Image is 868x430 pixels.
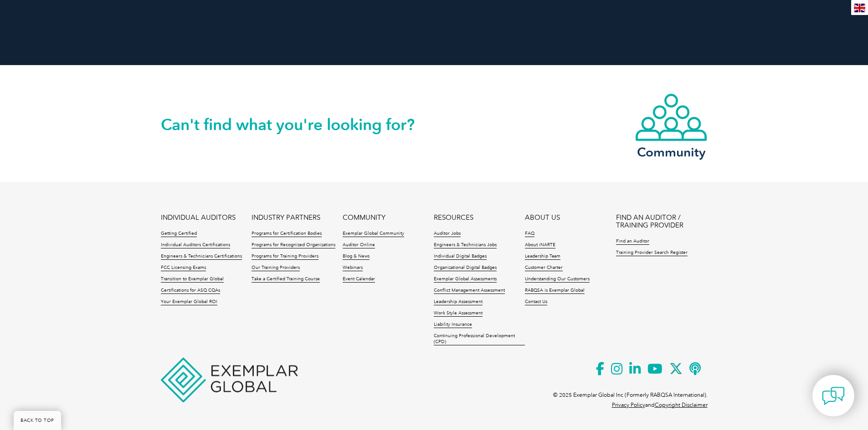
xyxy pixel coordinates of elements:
[343,253,370,260] a: Blog & News
[161,288,220,294] a: Certifications for ASQ CQAs
[252,276,320,283] a: Take a Certified Training Course
[655,402,708,408] a: Copyright Disclaimer
[612,402,645,408] a: Privacy Policy
[252,231,322,237] a: Programs for Certification Bodies
[434,265,497,271] a: Organizational Digital Badges
[822,384,845,407] img: contact-chat.png
[525,265,563,271] a: Customer Charter
[616,238,649,245] a: Find an Auditor
[161,214,236,222] a: INDIVIDUAL AUDITORS
[635,93,708,158] a: Community
[252,242,335,248] a: Programs for Recognized Organizations
[434,333,525,345] a: Continuing Professional Development (CPD)
[525,214,560,222] a: ABOUT US
[161,253,242,260] a: Engineers & Technicians Certifications
[161,231,197,237] a: Getting Certified
[434,242,497,248] a: Engineers & Technicians Jobs
[635,147,708,158] h3: Community
[343,265,363,271] a: Webinars
[434,231,461,237] a: Auditor Jobs
[252,253,318,260] a: Programs for Training Providers
[525,242,555,248] a: About iNARTE
[434,299,483,305] a: Leadership Assessment
[161,265,206,271] a: FCC Licensing Exams
[252,265,300,271] a: Our Training Providers
[525,231,534,237] a: FAQ
[161,358,298,402] img: Exemplar Global
[525,253,560,260] a: Leadership Team
[434,322,472,328] a: Liability Insurance
[434,214,473,222] a: RESOURCES
[525,276,590,283] a: Understanding Our Customers
[343,231,404,237] a: Exemplar Global Community
[854,4,865,12] img: en
[434,276,497,283] a: Exemplar Global Assessments
[252,214,320,222] a: INDUSTRY PARTNERS
[343,276,375,283] a: Event Calendar
[161,299,217,305] a: Your Exemplar Global ROI
[161,276,224,283] a: Transition to Exemplar Global
[616,214,707,229] a: FIND AN AUDITOR / TRAINING PROVIDER
[612,400,708,410] p: and
[161,242,230,248] a: Individual Auditors Certifications
[553,390,708,400] p: © 2025 Exemplar Global Inc (Formerly RABQSA International).
[616,250,688,256] a: Training Provider Search Register
[343,214,385,222] a: COMMUNITY
[635,93,708,142] img: icon-community.webp
[161,117,434,132] h2: Can't find what you're looking for?
[434,310,483,317] a: Work Style Assessment
[525,299,547,305] a: Contact Us
[525,288,585,294] a: RABQSA is Exemplar Global
[14,411,61,430] a: BACK TO TOP
[434,288,505,294] a: Conflict Management Assessment
[343,242,375,248] a: Auditor Online
[434,253,487,260] a: Individual Digital Badges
